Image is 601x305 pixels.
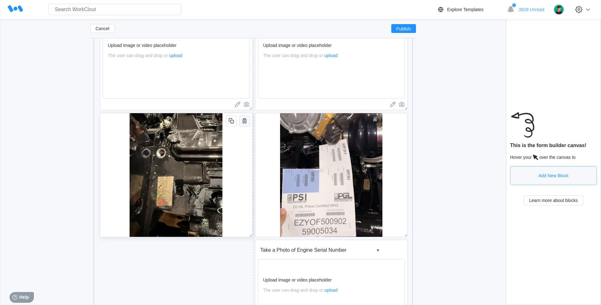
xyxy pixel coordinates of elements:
[539,155,575,160] span: over the canvas to
[391,24,416,33] button: Publish
[108,53,244,58] div: The user can drag and drop or
[437,6,504,13] a: Explore Templates
[524,195,583,205] button: Learn more about blocks
[48,4,181,15] input: Search WorkClout
[510,153,597,161] div: Hover your
[280,113,382,237] img: Image40.jpg
[96,26,110,31] span: Cancel
[263,288,400,293] div: The user can drag and drop or
[553,4,564,15] img: user.png
[263,53,400,58] div: The user can drag and drop or
[324,53,338,58] span: upload
[169,53,182,58] span: upload
[263,43,400,48] div: Upload image or video placeholder
[258,244,383,256] input: Field description
[90,24,115,33] button: Cancel
[447,7,483,12] div: Explore Templates
[130,113,222,237] img: Image41.jpg
[324,288,338,293] span: upload
[396,27,411,30] span: Publish
[510,143,597,148] div: This is the form builder canvas!
[519,7,544,12] span: 3828 Unread
[529,198,578,203] span: Learn more about blocks
[539,173,569,178] div: Add New Block
[263,277,400,282] div: Upload image or video placeholder
[108,43,244,48] div: Upload image or video placeholder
